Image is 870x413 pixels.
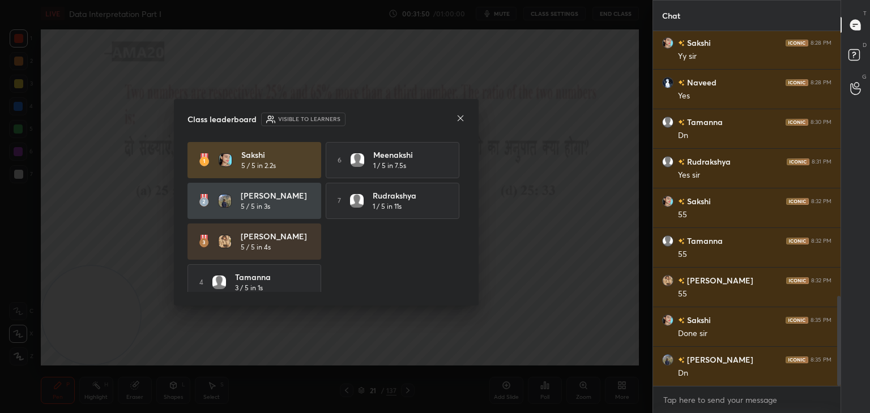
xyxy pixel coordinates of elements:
[811,317,831,324] div: 8:35 PM
[786,198,809,205] img: iconic-dark.1390631f.png
[786,119,808,126] img: iconic-dark.1390631f.png
[863,9,867,18] p: T
[863,41,867,49] p: D
[678,209,831,221] div: 55
[678,51,831,62] div: Yy sir
[662,37,673,49] img: daf5fc25d72044f6a336eb6c49a4397c.jpg
[678,238,685,244] img: no-rating-badge.077c3623.svg
[685,116,723,128] h6: Tamanna
[662,235,673,247] img: default.png
[241,190,311,201] h4: [PERSON_NAME]
[678,357,685,363] img: no-rating-badge.077c3623.svg
[685,235,723,247] h6: Tamanna
[199,277,203,287] h5: 4
[811,277,831,284] div: 8:32 PM
[338,155,342,165] h5: 6
[373,149,443,161] h4: Meenakshi
[662,77,673,88] img: 8b0a12e024624f2a80a028ef687b6020.jpg
[678,91,831,102] div: Yes
[678,119,685,126] img: no-rating-badge.077c3623.svg
[199,194,209,208] img: rank-2.3a33aca6.svg
[811,238,831,244] div: 8:32 PM
[662,275,673,286] img: 3
[685,195,711,207] h6: Sakshi
[219,153,232,167] img: daf5fc25d72044f6a336eb6c49a4397c.jpg
[218,235,232,248] img: 3
[678,159,685,165] img: no-rating-badge.077c3623.svg
[662,196,673,207] img: daf5fc25d72044f6a336eb6c49a4397c.jpg
[678,328,831,339] div: Done sir
[241,242,271,252] h5: 5 / 5 in 4s
[678,317,685,324] img: no-rating-badge.077c3623.svg
[678,199,685,205] img: no-rating-badge.077c3623.svg
[862,72,867,81] p: G
[678,80,685,86] img: no-rating-badge.077c3623.svg
[811,198,831,205] div: 8:32 PM
[662,117,673,128] img: default.png
[351,153,364,167] img: default.png
[685,76,717,88] h6: Naveed
[187,113,257,125] h4: Class leaderboard
[199,153,210,167] img: rank-1.ed6cb560.svg
[685,354,753,365] h6: [PERSON_NAME]
[811,356,831,363] div: 8:35 PM
[678,170,831,181] div: Yes sir
[199,235,209,248] img: rank-3.169bc593.svg
[678,249,831,260] div: 55
[241,230,311,242] h4: [PERSON_NAME]
[811,79,831,86] div: 8:28 PM
[685,274,753,286] h6: [PERSON_NAME]
[685,156,731,167] h6: Rudrakshya
[373,201,402,212] h5: 1 / 5 in 11s
[653,1,689,31] p: Chat
[212,276,226,289] img: default.png
[373,190,443,201] h4: Rudrakshya
[241,201,270,212] h5: 5 / 5 in 3s
[786,356,808,363] img: iconic-dark.1390631f.png
[812,158,831,165] div: 8:31 PM
[235,271,305,283] h4: Tamanna
[685,314,711,326] h6: Sakshi
[662,354,673,365] img: b733b447c918444bb4deca1f11c19497.jpg
[678,289,831,300] div: 55
[235,283,263,293] h5: 3 / 5 in 1s
[338,196,341,206] h5: 7
[786,238,809,244] img: iconic-dark.1390631f.png
[786,277,809,284] img: iconic-dark.1390631f.png
[787,158,809,165] img: iconic-dark.1390631f.png
[811,119,831,126] div: 8:30 PM
[678,278,685,284] img: no-rating-badge.077c3623.svg
[786,40,808,46] img: iconic-dark.1390631f.png
[241,149,312,161] h4: Sakshi
[278,115,340,123] h6: Visible to learners
[685,37,711,49] h6: Sakshi
[678,368,831,379] div: Dn
[218,194,232,208] img: b733b447c918444bb4deca1f11c19497.jpg
[662,156,673,167] img: default.png
[373,161,406,171] h5: 1 / 5 in 7.5s
[786,317,808,324] img: iconic-dark.1390631f.png
[786,79,808,86] img: iconic-dark.1390631f.png
[653,31,841,386] div: grid
[811,40,831,46] div: 8:28 PM
[350,194,364,208] img: default.png
[678,40,685,46] img: no-rating-badge.077c3623.svg
[241,161,276,171] h5: 5 / 5 in 2.2s
[662,315,673,326] img: daf5fc25d72044f6a336eb6c49a4397c.jpg
[678,130,831,141] div: Dn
